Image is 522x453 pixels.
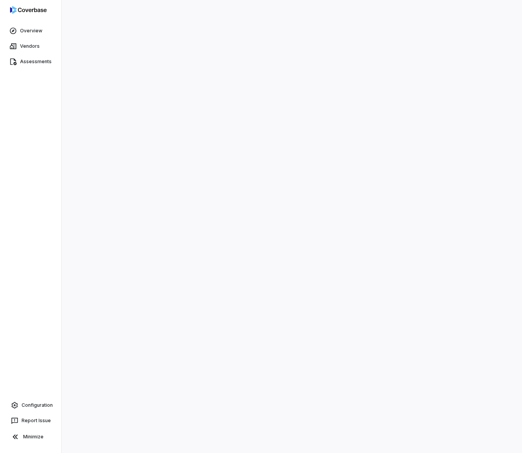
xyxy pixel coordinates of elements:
[2,55,60,69] a: Assessments
[3,398,58,412] a: Configuration
[3,429,58,445] button: Minimize
[2,39,60,53] a: Vendors
[2,24,60,38] a: Overview
[3,414,58,428] button: Report Issue
[10,6,47,14] img: logo-D7KZi-bG.svg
